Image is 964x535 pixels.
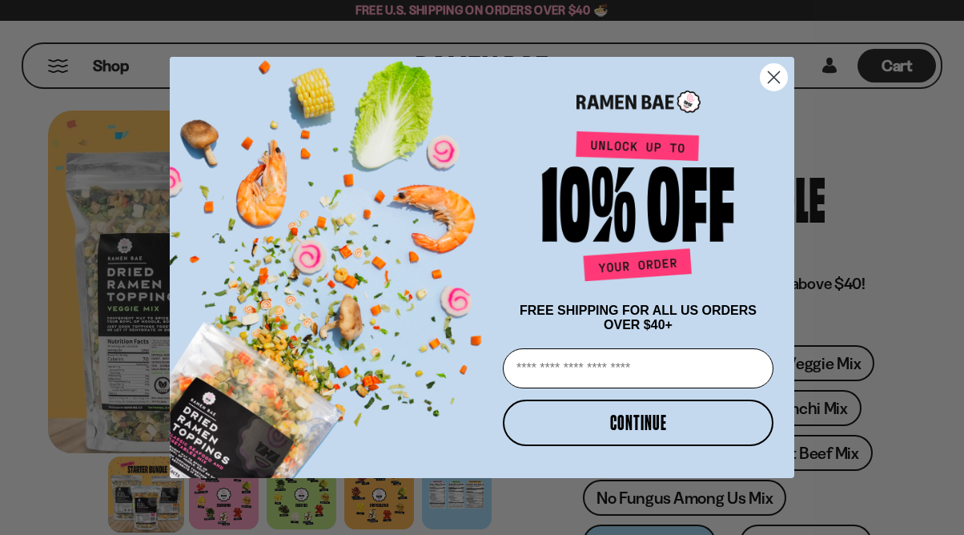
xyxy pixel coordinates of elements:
img: Ramen Bae Logo [576,89,701,115]
img: ce7035ce-2e49-461c-ae4b-8ade7372f32c.png [170,42,496,478]
span: FREE SHIPPING FOR ALL US ORDERS OVER $40+ [520,304,757,332]
button: CONTINUE [503,400,773,446]
img: Unlock up to 10% off [538,131,738,288]
button: Close dialog [760,63,788,91]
